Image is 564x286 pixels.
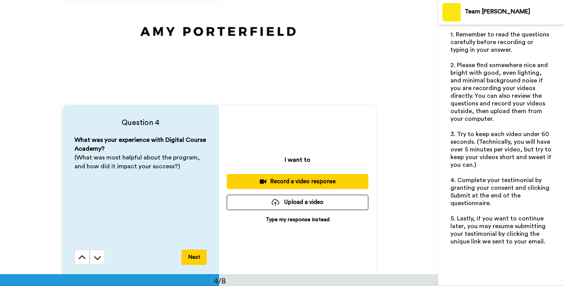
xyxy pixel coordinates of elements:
button: Record a video response [227,174,368,189]
span: 2. Please find somewhere nice and bright with good, even lighting, and minimal background noise i... [450,62,549,122]
span: 1. Remember to read the questions carefully before recording or typing in your answer. [450,31,551,53]
img: Profile Image [442,3,461,21]
h4: Question 4 [74,117,207,128]
button: Next [181,250,207,265]
button: Upload a video [227,195,368,210]
span: 3. Try to keep each video under 60 seconds. (Technically, you will have over 5 minutes per video,... [450,131,553,168]
div: Record a video response [233,178,362,186]
span: 4. Complete your testimonial by granting your consent and clicking Submit at the end of the quest... [450,177,551,206]
span: What was your experience with Digital Course Academy? [74,137,208,152]
span: (What was most helpful about the program, and how did it impact your success?) [74,155,201,169]
div: Team [PERSON_NAME] [465,8,564,15]
div: 4/8 [201,275,238,286]
p: I want to [285,155,310,164]
span: 5. Lastly, if you want to continue later, you may resume submitting your testimonial by clicking ... [450,215,547,245]
p: Type my response instead [266,216,330,224]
